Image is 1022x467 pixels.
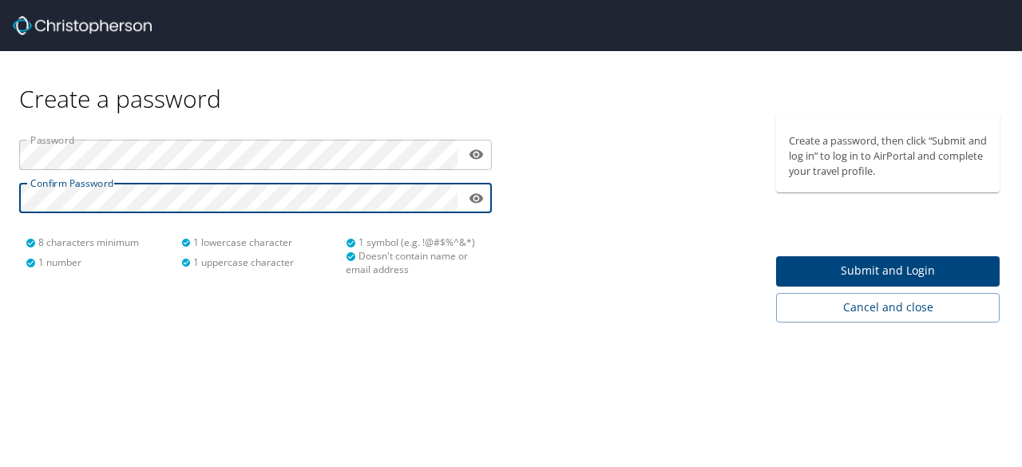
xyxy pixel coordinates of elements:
p: Create a password, then click “Submit and log in” to log in to AirPortal and complete your travel... [789,133,987,180]
button: Cancel and close [776,293,1000,323]
div: 1 lowercase character [181,235,337,249]
button: toggle password visibility [464,142,489,167]
div: Doesn't contain name or email address [346,249,482,276]
div: 1 symbol (e.g. !@#$%^&*) [346,235,482,249]
div: 1 number [26,255,181,269]
img: Christopherson_logo_rev.png [13,16,152,35]
button: Submit and Login [776,256,1000,287]
button: toggle password visibility [464,186,489,211]
span: Submit and Login [789,261,987,281]
div: 8 characters minimum [26,235,181,249]
div: Create a password [19,51,1003,114]
div: 1 uppercase character [181,255,337,269]
span: Cancel and close [789,298,987,318]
